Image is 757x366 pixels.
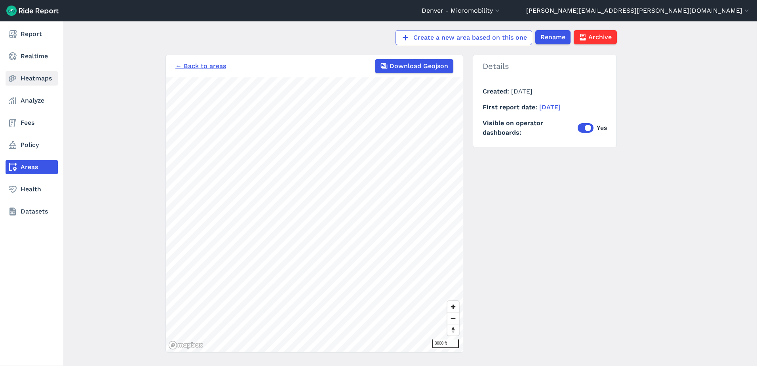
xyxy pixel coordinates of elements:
label: Yes [578,123,607,133]
div: 3000 ft [432,339,459,348]
a: Datasets [6,204,58,219]
span: [DATE] [511,88,533,95]
button: Download Geojson [375,59,453,73]
span: First report date [483,103,539,111]
a: Report [6,27,58,41]
button: [PERSON_NAME][EMAIL_ADDRESS][PERSON_NAME][DOMAIN_NAME] [526,6,751,15]
a: Areas [6,160,58,174]
a: Heatmaps [6,71,58,86]
button: Zoom in [447,301,459,313]
a: [DATE] [539,103,561,111]
a: Realtime [6,49,58,63]
span: Visible on operator dashboards [483,118,578,137]
span: Rename [540,32,565,42]
a: Health [6,182,58,196]
button: Zoom out [447,313,459,324]
a: Create a new area based on this one [396,30,532,45]
button: Rename [535,30,571,44]
h2: Details [473,55,616,77]
span: Created [483,88,511,95]
span: Download Geojson [390,61,448,71]
a: Fees [6,116,58,130]
canvas: Map [166,77,463,352]
img: Ride Report [6,6,59,16]
button: Reset bearing to north [447,324,459,335]
span: Archive [588,32,612,42]
a: Policy [6,138,58,152]
button: Archive [574,30,617,44]
a: Analyze [6,93,58,108]
a: Mapbox logo [168,341,203,350]
button: Denver - Micromobility [422,6,501,15]
a: ← Back to areas [175,61,226,71]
